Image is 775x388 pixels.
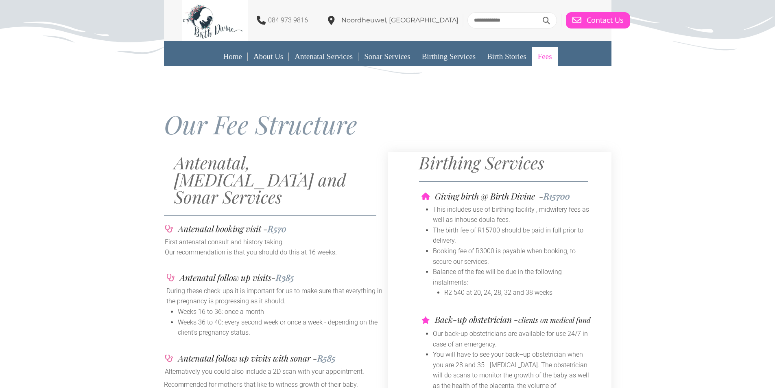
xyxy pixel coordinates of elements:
[433,204,595,225] li: This includes use of birthing facility , midwifery fees as well as inhouse doula fees.
[180,273,294,282] h4: Antenatal follow up visits-
[165,247,387,258] p: Our recommendation is that you should do this at 16 weeks.
[217,47,247,66] a: Home
[481,47,532,66] a: Birth Stories
[178,224,286,233] h4: Antenatal booking visit -
[268,223,286,234] span: R570
[289,47,358,66] a: Antenatal Services
[166,286,385,307] p: During these check-ups it is important for us to make sure that everything in the pregnancy is pr...
[433,225,595,246] li: The birth fee of R15700 should be paid in full prior to delivery.
[435,192,570,200] h4: Giving birth @ Birth Divine -
[341,16,458,24] span: Noordheuwel, [GEOGRAPHIC_DATA]
[416,47,481,66] a: Birthing Services
[532,47,558,66] a: Fees
[358,47,416,66] a: Sonar Services
[248,47,289,66] a: About Us
[165,366,387,377] p: Alternatively you could also include a 2D scan with your appointment.
[268,15,308,26] p: 084 973 9816
[178,307,385,317] li: Weeks 16 to 36: once a month
[165,237,387,248] p: First antenatal consult and history taking.
[435,315,593,324] h4: Back-up obstetrician -
[174,154,388,205] h2: Antenatal, [MEDICAL_DATA] and Sonar Services
[433,329,595,349] li: Our back-up obstetricians are available for use 24/7 in case of an emergency.
[419,154,607,171] h2: Birthing Services
[317,352,336,364] span: R585
[544,190,570,202] span: R15700
[587,16,624,25] span: Contact Us
[433,246,595,267] li: Booking fee of R3000 is payable when booking, to secure our services.
[164,107,357,141] span: Our Fee Structure
[518,315,591,325] span: clients on medical fund
[566,12,630,28] a: Contact Us
[178,317,385,338] li: Weeks 36 to 40: every second week or once a week - depending on the client's pregnancy status.
[433,267,595,287] li: Balance of the fee will be due in the following instalments:
[444,287,595,298] li: R2 540 at 20, 24, 28, 32 and 38 weeks
[276,272,294,283] span: R385
[178,354,336,362] h4: Antenatal follow up vivits with sonar -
